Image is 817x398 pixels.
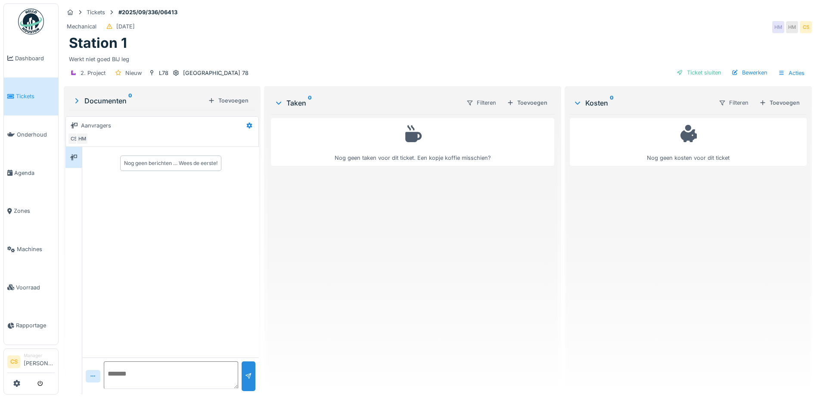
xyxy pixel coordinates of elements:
[17,131,55,139] span: Onderhoud
[4,192,58,230] a: Zones
[4,115,58,154] a: Onderhoud
[4,230,58,268] a: Machines
[715,96,752,109] div: Filteren
[115,8,181,16] strong: #2025/09/336/06413
[4,307,58,345] a: Rapportage
[76,133,88,145] div: HM
[205,95,252,106] div: Toevoegen
[573,98,711,108] div: Kosten
[800,21,812,33] div: CS
[69,52,807,63] div: Werkt niet goed BIJ leg
[17,245,55,253] span: Machines
[14,169,55,177] span: Agenda
[4,78,58,116] a: Tickets
[463,96,500,109] div: Filteren
[575,122,801,162] div: Nog geen kosten voor dit ticket
[4,39,58,78] a: Dashboard
[14,207,55,215] span: Zones
[116,22,135,31] div: [DATE]
[772,21,784,33] div: HM
[128,96,132,106] sup: 0
[7,352,55,373] a: CS Manager[PERSON_NAME]
[68,133,80,145] div: CS
[15,54,55,62] span: Dashboard
[756,97,803,109] div: Toevoegen
[16,321,55,330] span: Rapportage
[610,98,614,108] sup: 0
[7,355,20,368] li: CS
[159,69,168,77] div: L78
[774,67,808,79] div: Acties
[4,154,58,192] a: Agenda
[81,121,111,130] div: Aanvragers
[24,352,55,359] div: Manager
[16,92,55,100] span: Tickets
[728,67,771,78] div: Bewerken
[276,122,549,162] div: Nog geen taken voor dit ticket. Een kopje koffie misschien?
[16,283,55,292] span: Voorraad
[18,9,44,34] img: Badge_color-CXgf-gQk.svg
[786,21,798,33] div: HM
[69,35,127,51] h1: Station 1
[125,69,142,77] div: Nieuw
[4,268,58,307] a: Voorraad
[124,159,217,167] div: Nog geen berichten … Wees de eerste!
[673,67,725,78] div: Ticket sluiten
[87,8,105,16] div: Tickets
[274,98,459,108] div: Taken
[72,96,205,106] div: Documenten
[308,98,312,108] sup: 0
[183,69,249,77] div: [GEOGRAPHIC_DATA] 78
[24,352,55,371] li: [PERSON_NAME]
[81,69,106,77] div: 2. Project
[67,22,96,31] div: Mechanical
[503,97,551,109] div: Toevoegen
